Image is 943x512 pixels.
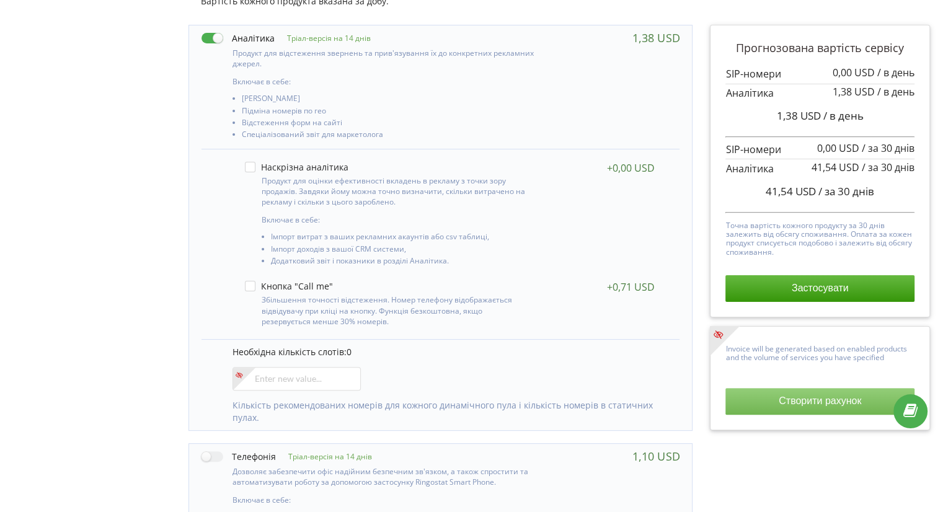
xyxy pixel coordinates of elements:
[812,161,859,174] span: 41,54 USD
[347,346,352,358] span: 0
[242,107,536,118] li: Підміна номерів по гео
[276,451,372,462] p: Тріал-версія на 14 днів
[201,32,275,45] label: Аналітика
[242,130,536,142] li: Спеціалізований звіт для маркетолога
[725,162,914,176] p: Аналітика
[232,76,536,87] p: Включає в себе:
[817,141,859,155] span: 0,00 USD
[271,257,532,268] li: Додатковий звіт і показники в розділі Аналітика.
[232,367,361,391] input: Enter new value...
[632,450,680,462] div: 1,10 USD
[245,162,348,172] label: Наскрізна аналітика
[862,161,914,174] span: / за 30 днів
[232,346,668,358] p: Необхідна кількість слотів:
[262,175,532,207] p: Продукт для оцінки ефективності вкладень в рекламу з точки зору продажів. Завдяки йому можна точн...
[262,294,532,326] p: Збільшення точності відстеження. Номер телефону відображається відвідувачу при кліці на кнопку. Ф...
[232,48,536,69] p: Продукт для відстеження звернень та прив'язування їх до конкретних рекламних джерел.
[201,450,276,463] label: Телефонія
[725,275,914,301] button: Застосувати
[877,66,914,79] span: / в день
[725,218,914,257] p: Точна вартість кожного продукту за 30 днів залежить від обсягу споживання. Оплата за кожен продук...
[242,94,536,106] li: [PERSON_NAME]
[725,388,914,414] button: Створити рахунок
[232,466,536,487] p: Дозволяє забезпечити офіс надійним безпечним зв'язком, а також спростити та автоматизувати роботу...
[725,342,914,363] p: Invoice will be generated based on enabled products and the volume of services you have specified
[725,67,914,81] p: SIP-номери
[607,281,655,293] div: +0,71 USD
[607,162,655,174] div: +0,00 USD
[877,85,914,99] span: / в день
[833,85,875,99] span: 1,38 USD
[766,184,816,198] span: 41,54 USD
[232,495,536,505] p: Включає в себе:
[833,66,875,79] span: 0,00 USD
[823,108,864,123] span: / в день
[275,33,371,43] p: Тріал-версія на 14 днів
[271,232,532,244] li: Імпорт витрат з ваших рекламних акаунтів або csv таблиці,
[725,86,914,100] p: Аналітика
[245,281,333,291] label: Кнопка "Call me"
[262,214,532,225] p: Включає в себе:
[777,108,821,123] span: 1,38 USD
[862,141,914,155] span: / за 30 днів
[725,40,914,56] p: Прогнозована вартість сервісу
[242,118,536,130] li: Відстеження форм на сайті
[725,143,914,157] p: SIP-номери
[818,184,874,198] span: / за 30 днів
[632,32,680,44] div: 1,38 USD
[271,245,532,257] li: Імпорт доходів з вашої CRM системи,
[232,399,668,424] p: Кількість рекомендованих номерів для кожного динамічного пула і кількість номерів в статичних пулах.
